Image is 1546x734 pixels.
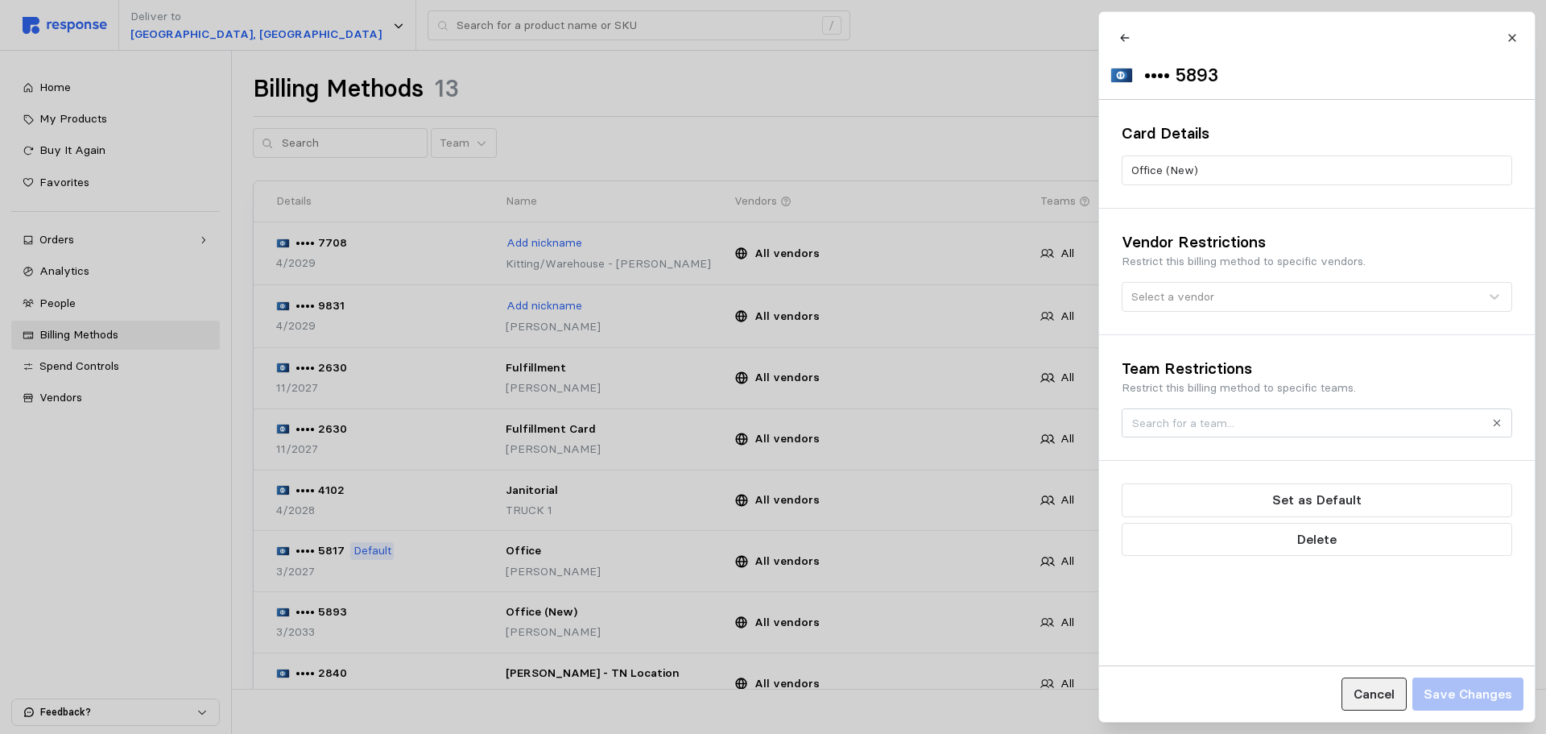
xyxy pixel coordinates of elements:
p: Restrict this billing method to specific teams. [1122,379,1512,397]
h2: •••• 5893 [1144,63,1218,88]
p: Set as Default [1271,490,1361,510]
img: svg%3e [1110,68,1133,83]
button: Set as Default [1122,483,1512,516]
p: Delete [1296,529,1336,549]
button: Cancel [1341,678,1406,711]
p: Cancel [1353,684,1394,704]
button: Clear value [1489,415,1504,430]
p: Restrict this billing method to specific vendors. [1122,253,1512,271]
h3: Team Restrictions [1122,358,1512,379]
input: Search for a team... [1132,414,1482,432]
input: Give this card a nickname [1131,156,1503,185]
h3: Card Details [1122,122,1512,144]
h3: Vendor Restrictions [1122,231,1512,253]
button: Delete [1122,523,1512,556]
